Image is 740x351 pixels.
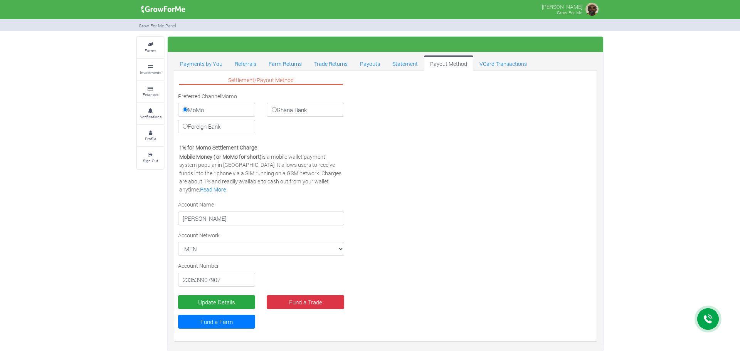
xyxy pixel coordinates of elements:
small: Grow For Me Panel [139,23,176,29]
img: growforme image [584,2,600,17]
a: Profile [137,125,164,146]
p: is a mobile wallet payment system popular in [GEOGRAPHIC_DATA]. It allows users to receive funds ... [179,153,343,193]
label: MoMo [178,103,255,117]
input: Foreign Bank [183,124,188,129]
b: Mobile Money ( or MoMo for short) [179,153,262,160]
a: VCard Transactions [473,55,533,71]
small: Finances [143,92,158,97]
a: Notifications [137,103,164,124]
a: Payouts [354,55,386,71]
p: Settlement/Payout Method [179,76,343,85]
label: Account Number [178,262,219,270]
button: Update Details [178,295,255,309]
label: Account Network [178,231,220,239]
label: Ghana Bank [267,103,344,117]
a: Fund a Farm [178,315,255,329]
a: Trade Returns [308,55,354,71]
a: Farm Returns [262,55,308,71]
b: 1% for Momo Settlement Charge [179,144,257,151]
a: Read More [200,186,226,193]
a: Fund a Trade [267,295,344,309]
label: Account Name [178,200,214,208]
a: Payments by You [174,55,229,71]
a: Sign Out [137,147,164,168]
small: Sign Out [143,158,158,163]
div: Momo [172,92,350,136]
small: Notifications [140,114,161,119]
input: MoMo [183,107,188,112]
p: [PERSON_NAME] [542,2,582,11]
label: Foreign Bank [178,120,255,134]
a: Finances [137,81,164,102]
a: Investments [137,59,164,80]
a: Referrals [229,55,262,71]
small: Investments [140,70,161,75]
label: Preferred Channel [178,92,221,100]
small: Grow For Me [557,10,582,15]
a: Farms [137,37,164,58]
small: Profile [145,136,156,141]
small: Farms [145,48,156,53]
a: Statement [386,55,424,71]
img: growforme image [138,2,188,17]
a: Payout Method [424,55,473,71]
input: Ghana Bank [272,107,277,112]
